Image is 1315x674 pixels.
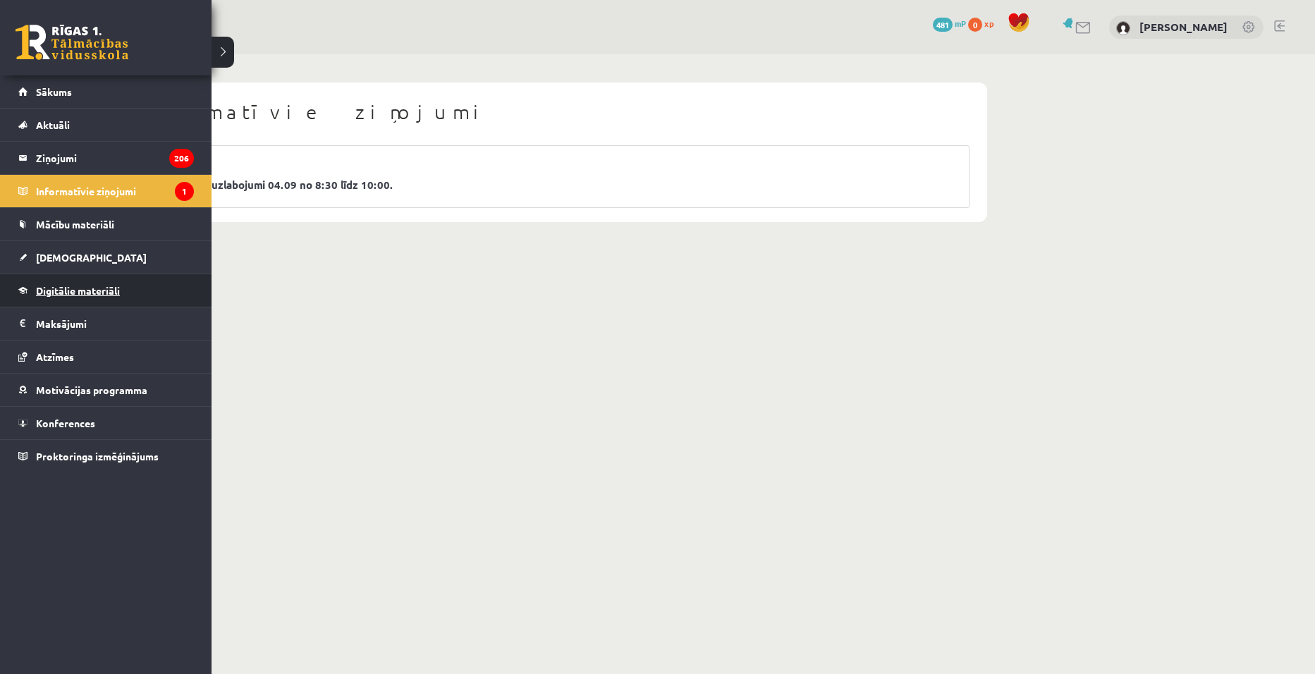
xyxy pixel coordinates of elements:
span: xp [984,18,993,29]
span: [DEMOGRAPHIC_DATA] [36,251,147,264]
a: Konferences [18,407,194,439]
a: eSkolas tehniskie uzlabojumi 04.09 no 8:30 līdz 10:00. [121,177,951,193]
img: Ričards Kalniņš [1116,21,1130,35]
span: Digitālie materiāli [36,284,120,297]
i: 1 [175,182,194,201]
i: 206 [169,149,194,168]
a: Mācību materiāli [18,208,194,240]
h1: Informatīvie ziņojumi [102,100,970,124]
span: Mācību materiāli [36,218,114,231]
span: Atzīmes [36,350,74,363]
span: Motivācijas programma [36,384,147,396]
a: Proktoringa izmēģinājums [18,440,194,472]
span: 481 [933,18,953,32]
a: Maksājumi [18,307,194,340]
a: [DEMOGRAPHIC_DATA] [18,241,194,274]
a: Sākums [18,75,194,108]
span: Proktoringa izmēģinājums [36,450,159,462]
span: Sākums [36,85,72,98]
a: 481 mP [933,18,966,29]
legend: Maksājumi [36,307,194,340]
a: Ziņojumi206 [18,142,194,174]
span: Konferences [36,417,95,429]
span: Aktuāli [36,118,70,131]
a: Informatīvie ziņojumi1 [18,175,194,207]
span: 0 [968,18,982,32]
a: Digitālie materiāli [18,274,194,307]
legend: Informatīvie ziņojumi [36,175,194,207]
a: [PERSON_NAME] [1139,20,1228,34]
a: Atzīmes [18,341,194,373]
a: Motivācijas programma [18,374,194,406]
a: Aktuāli [18,109,194,141]
a: Rīgas 1. Tālmācības vidusskola [16,25,128,60]
span: mP [955,18,966,29]
a: 0 xp [968,18,1001,29]
legend: Ziņojumi [36,142,194,174]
